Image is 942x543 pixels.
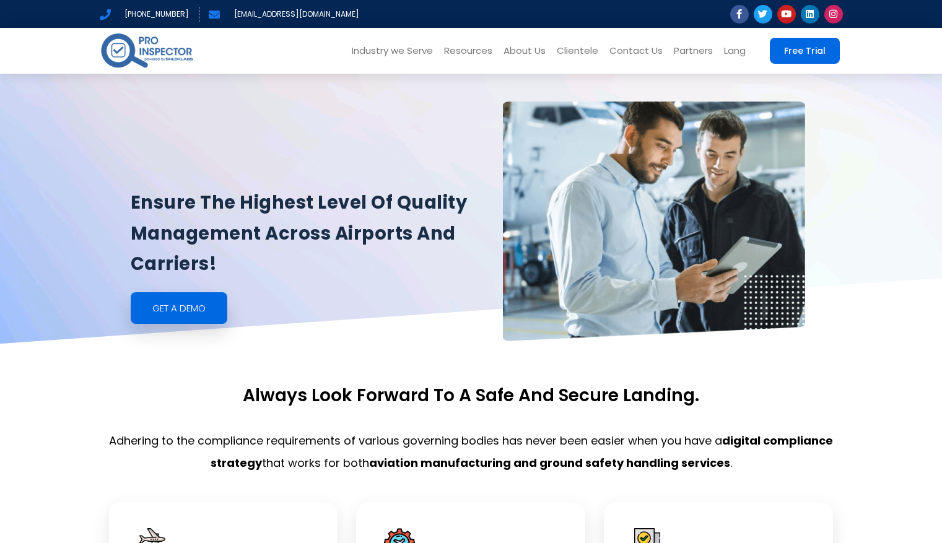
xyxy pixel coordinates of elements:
[438,28,498,74] a: Resources
[209,7,359,22] a: [EMAIL_ADDRESS][DOMAIN_NAME]
[503,102,805,341] img: aviation-banner
[100,378,843,413] p: Always look forward to a safe and secure landing.
[131,292,227,324] a: GEt a demo
[211,433,834,471] b: digital compliance strategy
[784,46,826,55] span: Free Trial
[100,31,194,70] img: pro-inspector-logo
[498,28,551,74] a: About Us
[604,28,668,74] a: Contact Us
[214,28,751,74] nav: Menu
[668,28,718,74] a: Partners
[369,455,730,471] b: aviation manufacturing and ground safety handling services
[718,28,751,74] a: Lang
[231,7,359,22] span: [EMAIL_ADDRESS][DOMAIN_NAME]
[770,38,840,64] a: Free Trial
[152,303,206,313] span: GEt a demo
[346,28,438,74] a: Industry we Serve
[551,28,604,74] a: Clientele
[131,188,497,279] h5: Ensure the highest level of quality management across airports and carriers!
[121,7,189,22] span: [PHONE_NUMBER]
[100,430,843,474] p: Adhering to the compliance requirements of various governing bodies has never been easier when yo...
